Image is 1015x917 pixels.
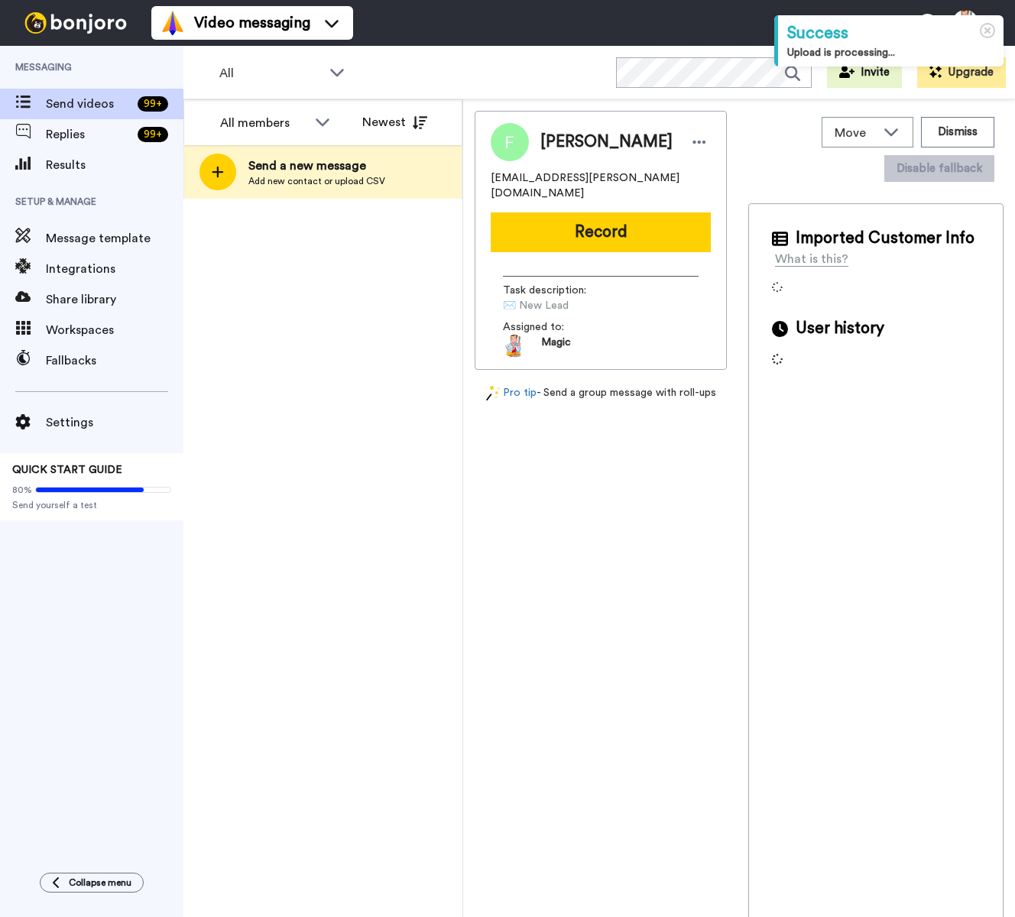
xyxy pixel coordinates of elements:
[46,290,183,309] span: Share library
[540,131,673,154] span: [PERSON_NAME]
[827,57,902,88] button: Invite
[503,319,610,335] span: Assigned to:
[46,260,183,278] span: Integrations
[46,413,183,432] span: Settings
[541,335,571,358] span: Magic
[46,95,131,113] span: Send videos
[775,250,848,268] div: What is this?
[138,96,168,112] div: 99 +
[248,175,385,187] span: Add new contact or upload CSV
[796,227,974,250] span: Imported Customer Info
[12,465,122,475] span: QUICK START GUIDE
[503,335,526,358] img: 15d1c799-1a2a-44da-886b-0dc1005ab79c-1524146106.jpg
[491,170,711,201] span: [EMAIL_ADDRESS][PERSON_NAME][DOMAIN_NAME]
[351,107,439,138] button: Newest
[46,125,131,144] span: Replies
[18,12,133,34] img: bj-logo-header-white.svg
[835,124,876,142] span: Move
[503,298,648,313] span: ✉️ New Lead
[12,484,32,496] span: 80%
[194,12,310,34] span: Video messaging
[219,64,322,83] span: All
[220,114,307,132] div: All members
[884,155,994,182] button: Disable fallback
[917,57,1006,88] button: Upgrade
[503,283,610,298] span: Task description :
[161,11,185,35] img: vm-color.svg
[138,127,168,142] div: 99 +
[921,117,994,147] button: Dismiss
[787,21,994,45] div: Success
[491,212,711,252] button: Record
[40,873,144,893] button: Collapse menu
[12,499,171,511] span: Send yourself a test
[46,156,183,174] span: Results
[491,123,529,161] img: Image of Franca Ziervogel
[486,385,537,401] a: Pro tip
[46,321,183,339] span: Workspaces
[475,385,727,401] div: - Send a group message with roll-ups
[46,352,183,370] span: Fallbacks
[69,876,131,889] span: Collapse menu
[796,317,884,340] span: User history
[486,385,500,401] img: magic-wand.svg
[46,229,183,248] span: Message template
[248,157,385,175] span: Send a new message
[787,45,994,60] div: Upload is processing...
